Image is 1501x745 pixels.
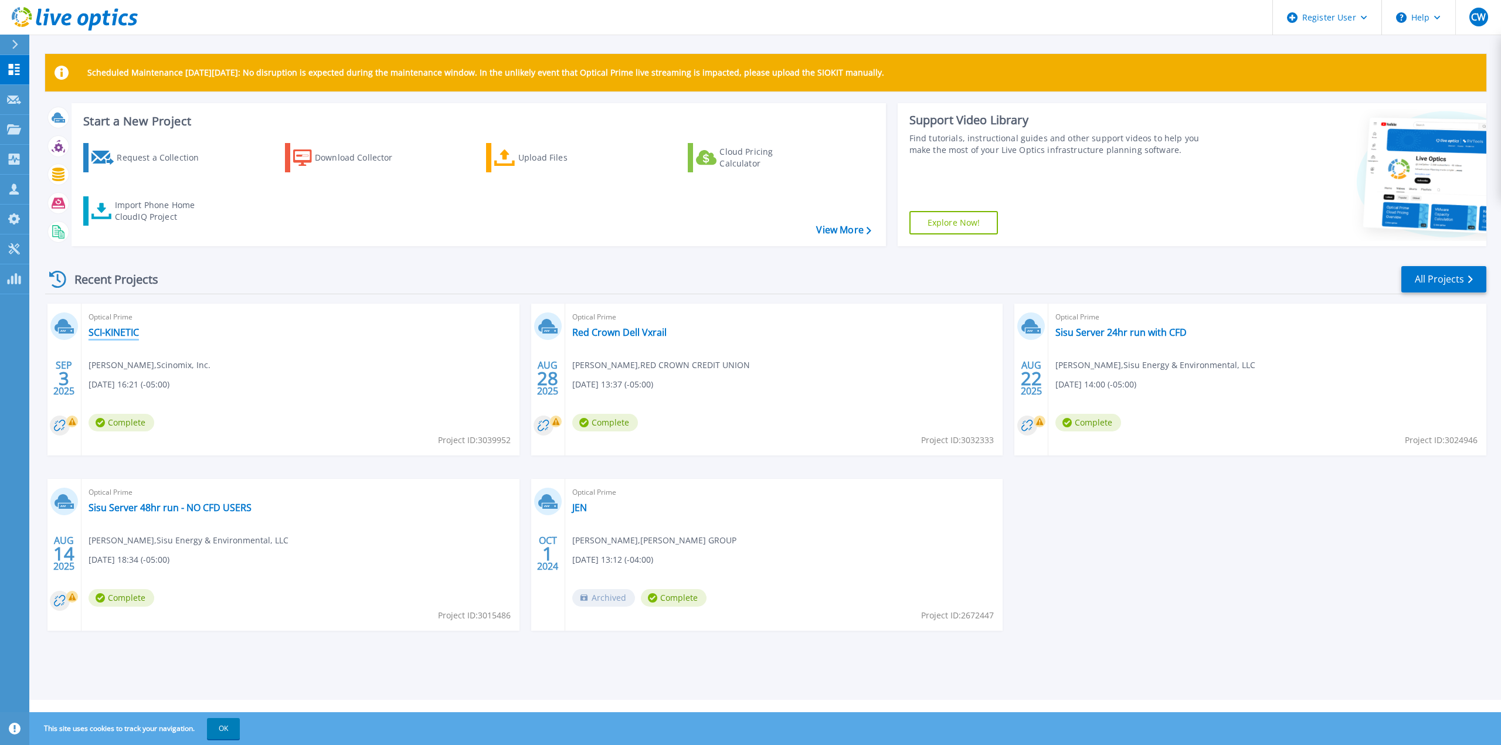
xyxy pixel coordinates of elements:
[285,143,416,172] a: Download Collector
[1055,359,1255,372] span: [PERSON_NAME] , Sisu Energy & Environmental, LLC
[572,534,736,547] span: [PERSON_NAME] , [PERSON_NAME] GROUP
[537,373,558,383] span: 28
[1055,414,1121,431] span: Complete
[59,373,69,383] span: 3
[89,359,210,372] span: [PERSON_NAME] , Scinomix, Inc.
[32,718,240,739] span: This site uses cookies to track your navigation.
[816,224,871,236] a: View More
[921,609,994,622] span: Project ID: 2672447
[719,146,813,169] div: Cloud Pricing Calculator
[207,718,240,739] button: OK
[1405,434,1478,447] span: Project ID: 3024946
[83,115,871,128] h3: Start a New Project
[572,359,750,372] span: [PERSON_NAME] , RED CROWN CREDIT UNION
[89,486,512,499] span: Optical Prime
[438,609,511,622] span: Project ID: 3015486
[518,146,612,169] div: Upload Files
[572,553,653,566] span: [DATE] 13:12 (-04:00)
[1401,266,1486,292] a: All Projects
[53,549,74,559] span: 14
[89,502,252,513] a: Sisu Server 48hr run - NO CFD USERS
[89,311,512,324] span: Optical Prime
[1055,326,1187,338] a: Sisu Server 24hr run with CFD
[115,199,206,223] div: Import Phone Home CloudIQ Project
[1055,378,1136,391] span: [DATE] 14:00 (-05:00)
[87,68,884,77] p: Scheduled Maintenance [DATE][DATE]: No disruption is expected during the maintenance window. In t...
[572,486,996,499] span: Optical Prime
[641,589,707,607] span: Complete
[53,357,75,400] div: SEP 2025
[45,265,174,294] div: Recent Projects
[89,553,169,566] span: [DATE] 18:34 (-05:00)
[1055,311,1479,324] span: Optical Prime
[315,146,409,169] div: Download Collector
[89,378,169,391] span: [DATE] 16:21 (-05:00)
[89,326,139,338] a: SCI-KINETIC
[572,502,587,513] a: JEN
[486,143,617,172] a: Upload Files
[117,146,210,169] div: Request a Collection
[89,414,154,431] span: Complete
[1471,12,1486,22] span: CW
[536,357,559,400] div: AUG 2025
[572,311,996,324] span: Optical Prime
[909,113,1214,128] div: Support Video Library
[572,378,653,391] span: [DATE] 13:37 (-05:00)
[89,534,288,547] span: [PERSON_NAME] , Sisu Energy & Environmental, LLC
[909,132,1214,156] div: Find tutorials, instructional guides and other support videos to help you make the most of your L...
[921,434,994,447] span: Project ID: 3032333
[1020,357,1042,400] div: AUG 2025
[909,211,999,234] a: Explore Now!
[1021,373,1042,383] span: 22
[542,549,553,559] span: 1
[572,589,635,607] span: Archived
[438,434,511,447] span: Project ID: 3039952
[89,589,154,607] span: Complete
[53,532,75,575] div: AUG 2025
[572,414,638,431] span: Complete
[688,143,819,172] a: Cloud Pricing Calculator
[536,532,559,575] div: OCT 2024
[572,326,667,338] a: Red Crown Dell Vxrail
[83,143,214,172] a: Request a Collection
